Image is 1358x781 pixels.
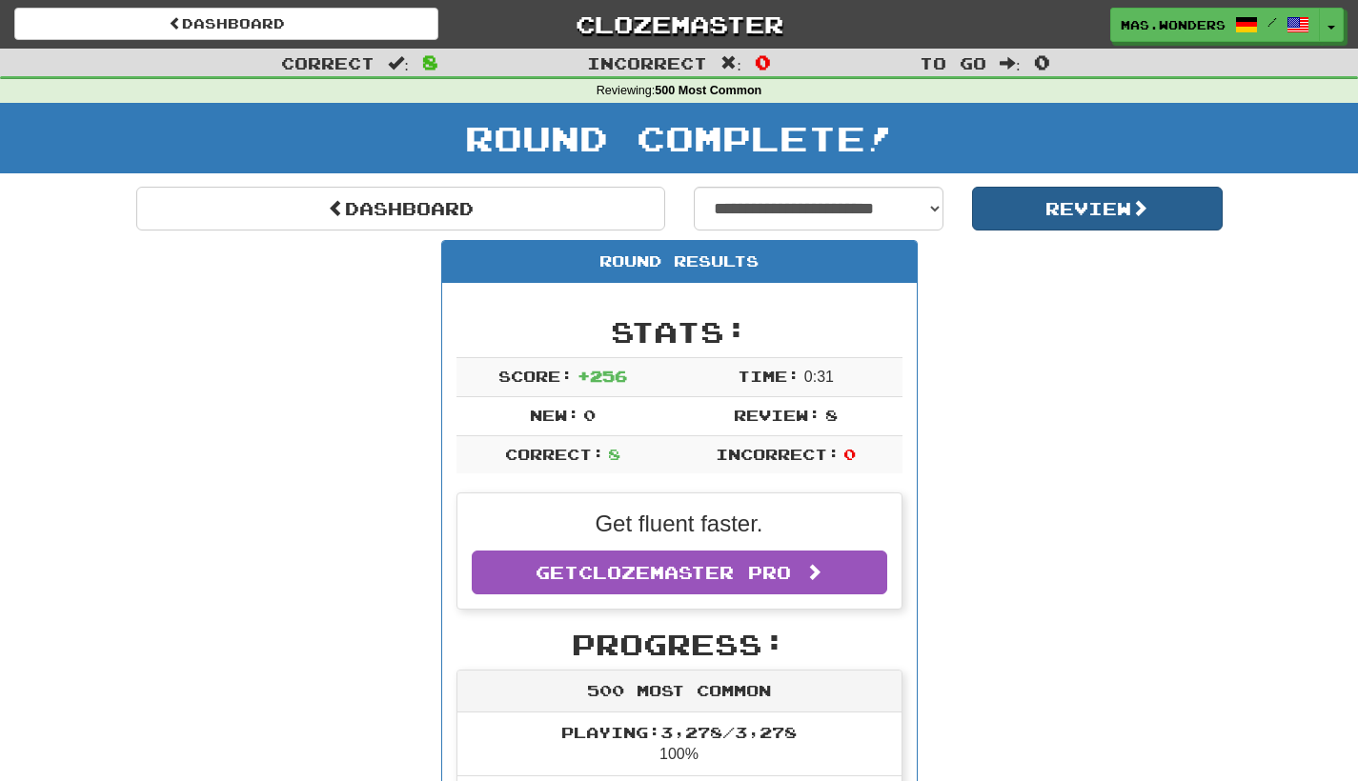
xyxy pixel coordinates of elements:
span: Time: [738,367,800,385]
span: Correct [281,53,375,72]
span: / [1267,15,1277,29]
h1: Round Complete! [7,119,1351,157]
span: Review: [734,406,821,424]
span: Score: [498,367,573,385]
div: 500 Most Common [457,671,902,712]
span: 8 [422,50,438,73]
span: 8 [608,445,620,463]
span: Clozemaster Pro [578,562,791,583]
div: Round Results [442,241,917,283]
span: 0 [1034,50,1050,73]
span: New: [530,406,579,424]
span: mas.wonders [1121,16,1226,33]
span: 0 [843,445,856,463]
strong: 500 Most Common [655,84,761,97]
span: : [1000,55,1021,71]
a: Clozemaster [467,8,891,41]
span: Correct: [505,445,604,463]
button: Review [972,187,1223,230]
span: To go [920,53,986,72]
span: 8 [825,406,838,424]
p: Get fluent faster. [472,508,887,540]
span: Incorrect: [716,445,840,463]
span: 0 [583,406,596,424]
a: Dashboard [14,8,438,40]
span: + 256 [578,367,627,385]
li: 100% [457,712,902,777]
a: GetClozemaster Pro [472,551,887,594]
span: 0 [755,50,771,73]
h2: Stats: [456,316,902,348]
span: Playing: 3,278 / 3,278 [561,723,797,741]
h2: Progress: [456,629,902,660]
a: Dashboard [136,187,665,230]
span: 0 : 31 [804,369,834,385]
span: : [388,55,409,71]
span: : [720,55,741,71]
span: Incorrect [587,53,707,72]
a: mas.wonders / [1110,8,1320,42]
